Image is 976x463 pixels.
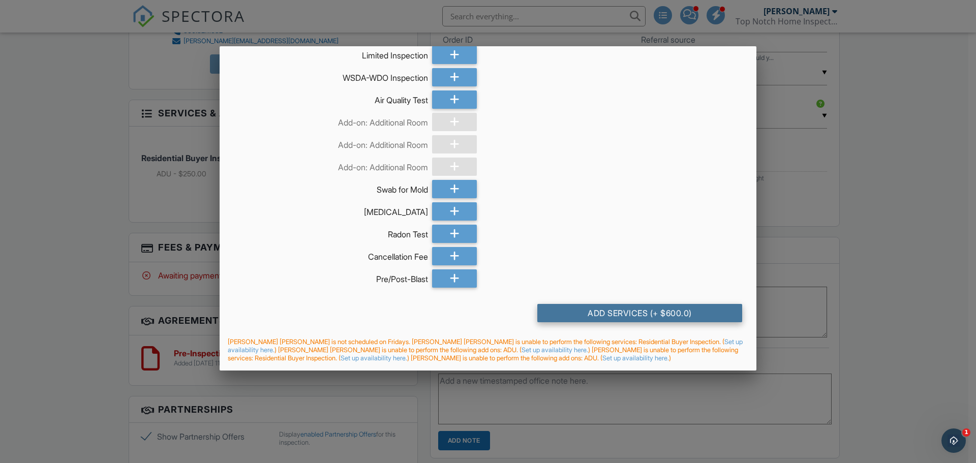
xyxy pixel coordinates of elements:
div: Limited Inspection [234,46,428,61]
div: [MEDICAL_DATA] [234,202,428,218]
a: Set up availability here. [341,354,407,362]
div: Pre/Post-Blast [234,269,428,285]
div: [PERSON_NAME] [PERSON_NAME] is not scheduled on Fridays. [PERSON_NAME] [PERSON_NAME] is unable to... [220,338,756,362]
div: Air Quality Test [234,90,428,106]
a: Set up availability here. [522,346,588,354]
div: WSDA-WDO Inspection [234,68,428,83]
div: Add-on: Additional Room [234,135,428,150]
div: Add-on: Additional Room [234,113,428,128]
span: 1 [962,428,970,437]
div: Swab for Mold [234,180,428,195]
div: Add Services (+ $600.0) [537,304,742,322]
div: Cancellation Fee [234,247,428,262]
a: Set up availability here. [602,354,669,362]
a: Set up availability here. [228,338,743,354]
div: Add-on: Additional Room [234,158,428,173]
iframe: Intercom live chat [941,428,966,453]
div: Radon Test [234,225,428,240]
